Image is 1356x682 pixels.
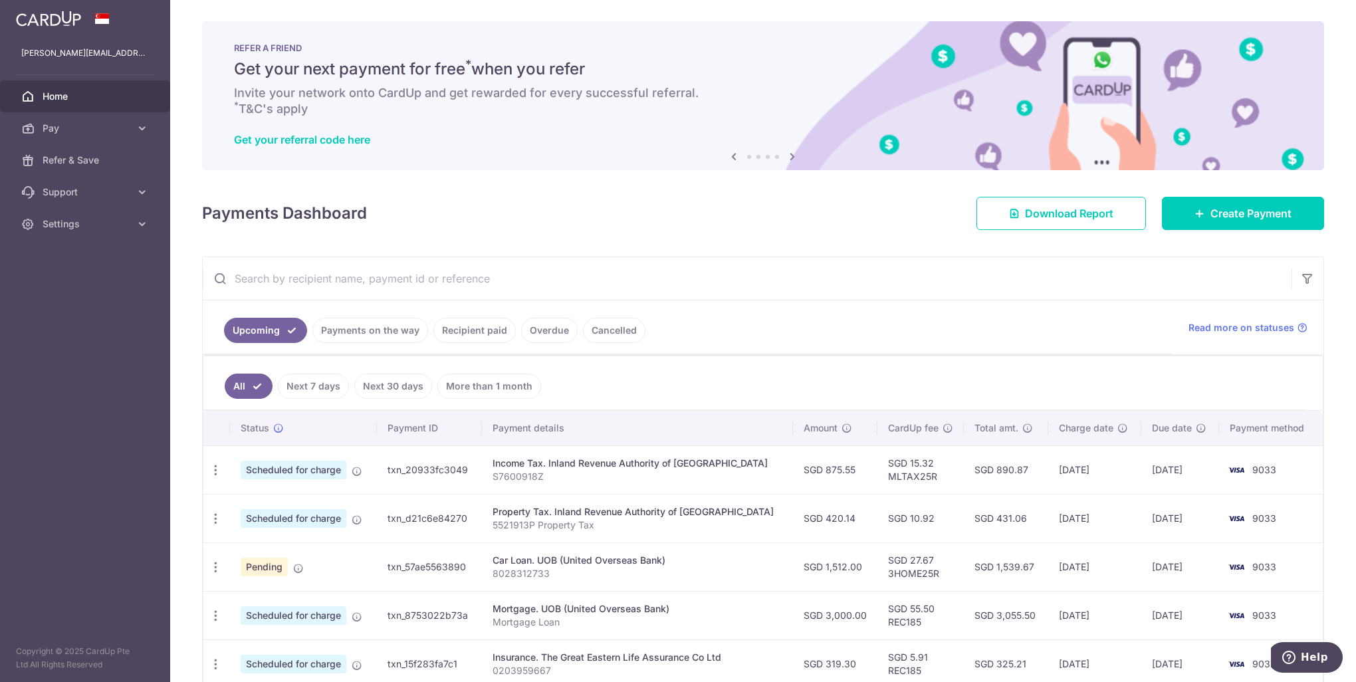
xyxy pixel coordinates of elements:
[21,47,149,60] p: [PERSON_NAME][EMAIL_ADDRESS][DOMAIN_NAME]
[793,494,877,542] td: SGD 420.14
[1252,512,1276,524] span: 9033
[1048,494,1141,542] td: [DATE]
[1048,542,1141,591] td: [DATE]
[225,374,273,399] a: All
[583,318,645,343] a: Cancelled
[1162,197,1324,230] a: Create Payment
[1141,445,1219,494] td: [DATE]
[202,21,1324,170] img: RAF banner
[377,542,482,591] td: txn_57ae5563890
[964,494,1048,542] td: SGD 431.06
[43,185,130,199] span: Support
[1223,559,1250,575] img: Bank Card
[241,655,346,673] span: Scheduled for charge
[224,318,307,343] a: Upcoming
[43,90,130,103] span: Home
[241,509,346,528] span: Scheduled for charge
[241,606,346,625] span: Scheduled for charge
[278,374,349,399] a: Next 7 days
[964,591,1048,639] td: SGD 3,055.50
[976,197,1146,230] a: Download Report
[1152,421,1192,435] span: Due date
[1252,464,1276,475] span: 9033
[241,421,269,435] span: Status
[964,445,1048,494] td: SGD 890.87
[1025,205,1113,221] span: Download Report
[312,318,428,343] a: Payments on the way
[1271,642,1343,675] iframe: Opens a widget where you can find more information
[1223,511,1250,526] img: Bank Card
[354,374,432,399] a: Next 30 days
[16,11,81,27] img: CardUp
[493,616,782,629] p: Mortgage Loan
[482,411,792,445] th: Payment details
[1219,411,1323,445] th: Payment method
[43,154,130,167] span: Refer & Save
[234,43,1292,53] p: REFER A FRIEND
[377,494,482,542] td: txn_d21c6e84270
[493,602,782,616] div: Mortgage. UOB (United Overseas Bank)
[1210,205,1292,221] span: Create Payment
[877,591,964,639] td: SGD 55.50 REC185
[43,122,130,135] span: Pay
[1141,591,1219,639] td: [DATE]
[1059,421,1113,435] span: Charge date
[1223,462,1250,478] img: Bank Card
[377,445,482,494] td: txn_20933fc3049
[1252,561,1276,572] span: 9033
[974,421,1018,435] span: Total amt.
[877,542,964,591] td: SGD 27.67 3HOME25R
[1048,445,1141,494] td: [DATE]
[234,85,1292,117] h6: Invite your network onto CardUp and get rewarded for every successful referral. T&C's apply
[877,445,964,494] td: SGD 15.32 MLTAX25R
[377,591,482,639] td: txn_8753022b73a
[203,257,1292,300] input: Search by recipient name, payment id or reference
[1252,658,1276,669] span: 9033
[493,457,782,470] div: Income Tax. Inland Revenue Authority of [GEOGRAPHIC_DATA]
[1188,321,1307,334] a: Read more on statuses
[493,554,782,567] div: Car Loan. UOB (United Overseas Bank)
[1223,608,1250,624] img: Bank Card
[1223,656,1250,672] img: Bank Card
[493,567,782,580] p: 8028312733
[493,518,782,532] p: 5521913P Property Tax
[437,374,541,399] a: More than 1 month
[888,421,939,435] span: CardUp fee
[1048,591,1141,639] td: [DATE]
[241,558,288,576] span: Pending
[1252,610,1276,621] span: 9033
[234,58,1292,80] h5: Get your next payment for free when you refer
[804,421,838,435] span: Amount
[241,461,346,479] span: Scheduled for charge
[793,591,877,639] td: SGD 3,000.00
[1141,542,1219,591] td: [DATE]
[377,411,482,445] th: Payment ID
[234,133,370,146] a: Get your referral code here
[43,217,130,231] span: Settings
[493,664,782,677] p: 0203959667
[202,201,367,225] h4: Payments Dashboard
[793,542,877,591] td: SGD 1,512.00
[964,542,1048,591] td: SGD 1,539.67
[493,505,782,518] div: Property Tax. Inland Revenue Authority of [GEOGRAPHIC_DATA]
[1141,494,1219,542] td: [DATE]
[877,494,964,542] td: SGD 10.92
[521,318,578,343] a: Overdue
[493,470,782,483] p: S7600918Z
[493,651,782,664] div: Insurance. The Great Eastern Life Assurance Co Ltd
[793,445,877,494] td: SGD 875.55
[433,318,516,343] a: Recipient paid
[1188,321,1294,334] span: Read more on statuses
